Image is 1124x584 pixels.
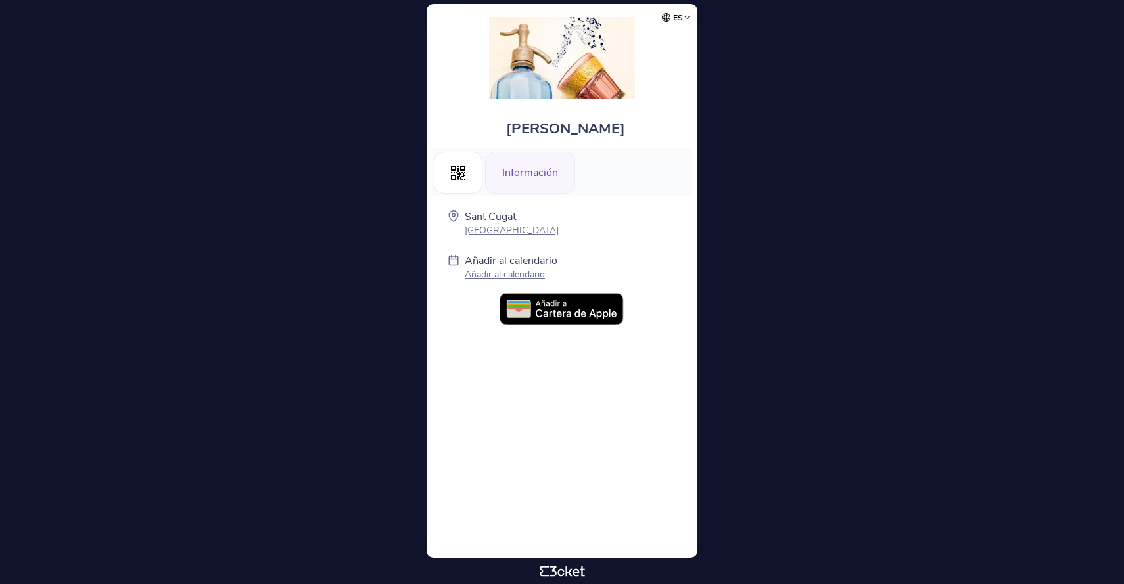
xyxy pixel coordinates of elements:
p: Sant Cugat [465,210,559,224]
img: ES_Add_to_Apple_Wallet.35c5d1f1.svg [500,293,624,326]
span: [PERSON_NAME] [506,119,625,139]
div: Información [485,152,575,194]
p: Añadir al calendario [465,254,557,268]
p: Añadir al calendario [465,268,557,281]
img: DEMO Formulario [489,17,635,99]
p: [GEOGRAPHIC_DATA] [465,224,559,236]
a: Información [485,164,575,179]
a: Añadir al calendario Añadir al calendario [465,254,557,283]
a: Sant Cugat [GEOGRAPHIC_DATA] [465,210,559,236]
